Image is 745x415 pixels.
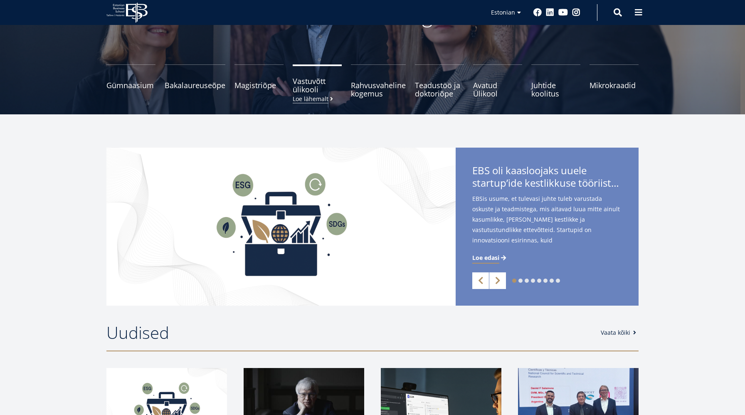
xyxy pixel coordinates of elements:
a: Next [489,272,506,289]
a: Bakalaureuseõpe [165,64,225,98]
a: Juhtide koolitus [531,64,580,98]
a: Vastuvõtt ülikooliLoe lähemalt [293,64,342,98]
h2: Uudised [106,322,592,343]
a: Facebook [533,8,542,17]
a: 5 [537,279,541,283]
a: Magistriõpe [234,64,284,98]
a: Avatud Ülikool [473,64,522,98]
span: startup’ide kestlikkuse tööriistakastile [472,177,622,189]
a: Teadustöö ja doktoriõpe [415,64,464,98]
span: Bakalaureuseõpe [165,81,225,89]
span: Gümnaasium [106,81,155,89]
span: Mikrokraadid [590,81,639,89]
a: Vaata kõiki [601,329,639,337]
a: 7 [550,279,554,283]
a: Rahvusvaheline kogemus [351,64,406,98]
img: Startup toolkit image [106,148,456,306]
a: Instagram [572,8,580,17]
span: Juhtide koolitus [531,81,580,98]
a: Gümnaasium [106,64,155,98]
span: Teadustöö ja doktoriõpe [415,81,464,98]
span: Loe edasi [472,254,499,262]
a: Previous [472,272,489,289]
small: Loe lähemalt [293,96,335,102]
a: Youtube [558,8,568,17]
span: Vastuvõtt ülikooli [293,77,342,94]
span: EBSis usume, et tulevasi juhte tuleb varustada oskuste ja teadmistega, mis aitavad luua mitte ain... [472,193,622,259]
span: Avatud Ülikool [473,81,522,98]
span: Rahvusvaheline kogemus [351,81,406,98]
a: 2 [518,279,523,283]
a: 4 [531,279,535,283]
span: EBS oli kaasloojaks uuele [472,164,622,192]
a: 1 [512,279,516,283]
p: Vastutusteadlik kogukond [152,2,593,27]
a: Linkedin [546,8,554,17]
a: 3 [525,279,529,283]
a: Loe edasi [472,254,508,262]
a: Mikrokraadid [590,64,639,98]
a: 6 [543,279,548,283]
span: Magistriõpe [234,81,284,89]
a: 8 [556,279,560,283]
